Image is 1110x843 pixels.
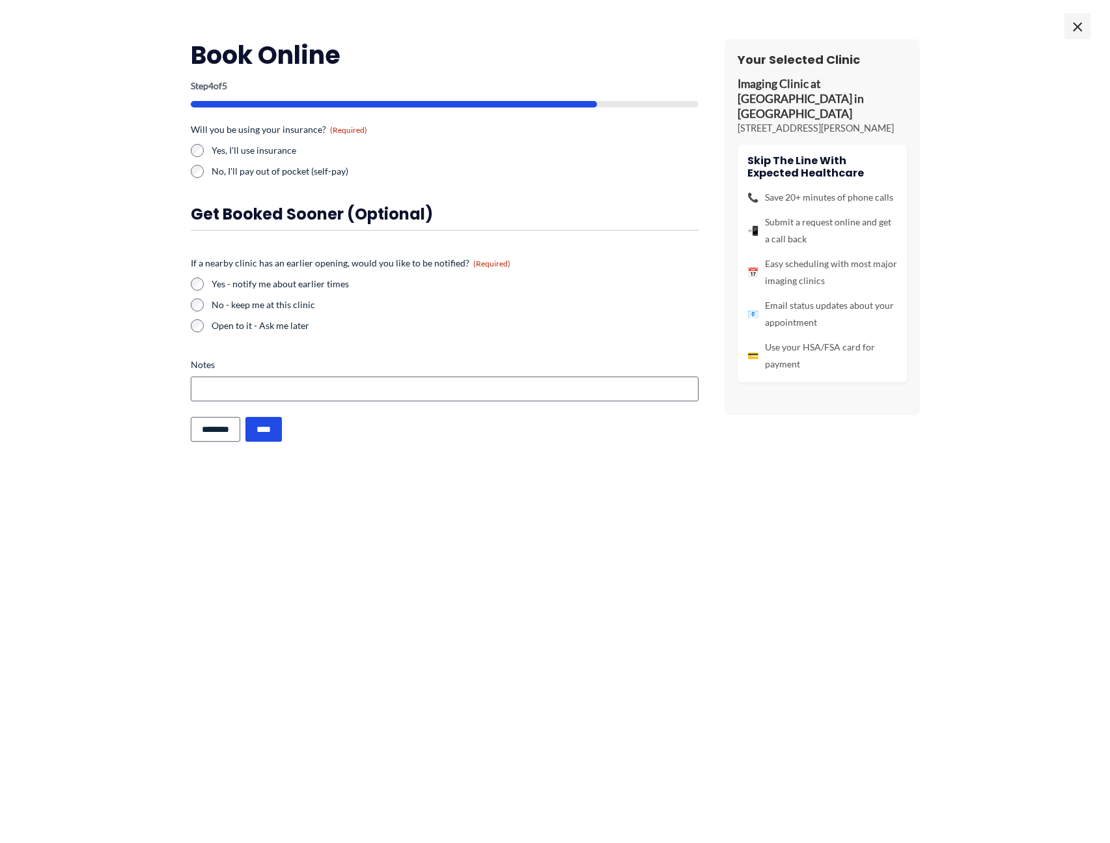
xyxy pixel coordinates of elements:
label: Yes, I'll use insurance [212,144,439,157]
span: 4 [208,80,214,91]
label: Open to it - Ask me later [212,319,699,332]
span: 📅 [747,264,758,281]
span: 5 [222,80,227,91]
h3: Your Selected Clinic [738,52,907,67]
li: Save 20+ minutes of phone calls [747,189,897,206]
span: (Required) [473,259,510,268]
span: 📞 [747,189,758,206]
span: × [1064,13,1090,39]
label: No, I'll pay out of pocket (self-pay) [212,165,439,178]
span: 📲 [747,222,758,239]
p: Imaging Clinic at [GEOGRAPHIC_DATA] in [GEOGRAPHIC_DATA] [738,77,907,122]
h2: Book Online [191,39,699,71]
p: Step of [191,81,699,91]
label: Notes [191,358,699,371]
label: Yes - notify me about earlier times [212,278,699,291]
li: Use your HSA/FSA card for payment [747,339,897,373]
p: [STREET_ADDRESS][PERSON_NAME] [738,122,907,135]
span: 📧 [747,306,758,322]
li: Easy scheduling with most major imaging clinics [747,255,897,289]
legend: If a nearby clinic has an earlier opening, would you like to be notified? [191,257,510,270]
span: (Required) [330,125,367,135]
h4: Skip the line with Expected Healthcare [747,154,897,179]
legend: Will you be using your insurance? [191,123,367,136]
h3: Get booked sooner (optional) [191,204,699,224]
li: Email status updates about your appointment [747,297,897,331]
label: No - keep me at this clinic [212,298,699,311]
li: Submit a request online and get a call back [747,214,897,248]
span: 💳 [747,347,758,364]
